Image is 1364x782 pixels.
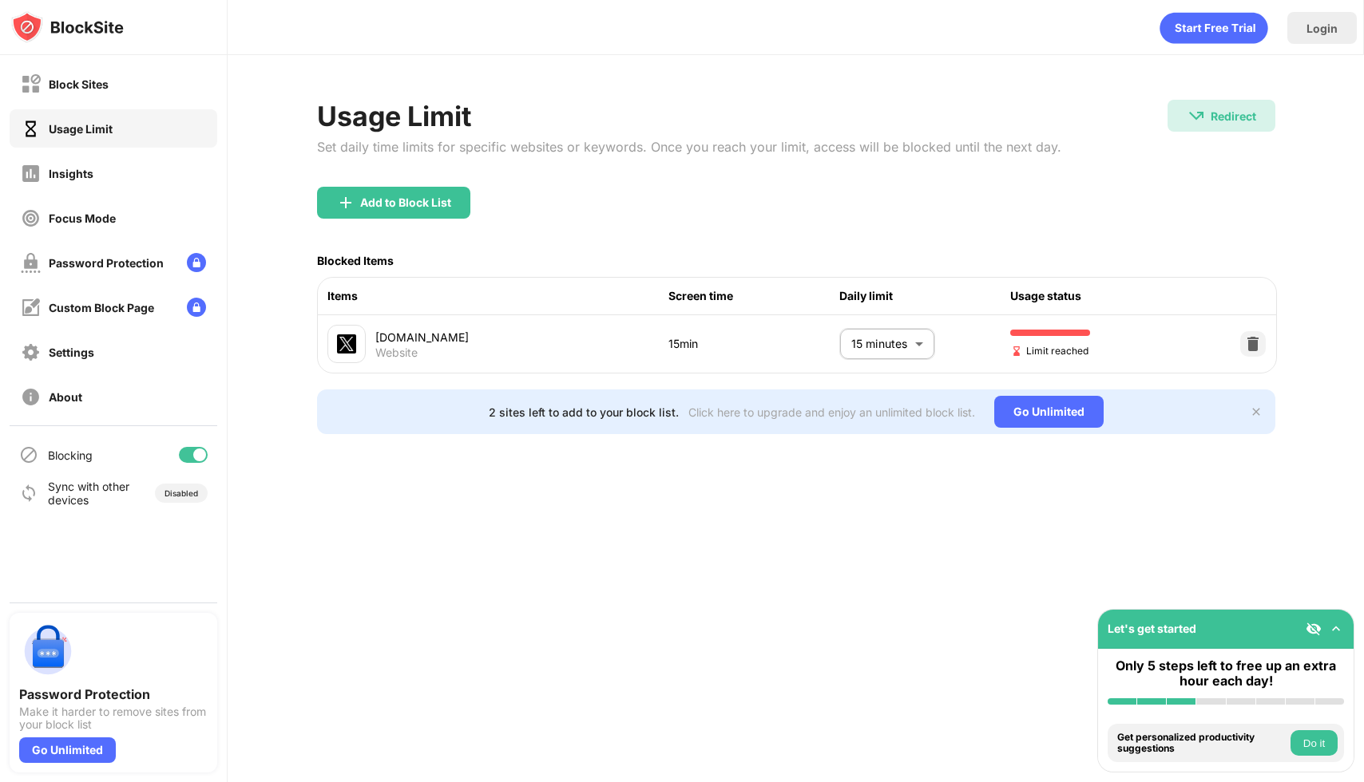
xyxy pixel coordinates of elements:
img: customize-block-page-off.svg [21,298,41,318]
img: insights-off.svg [21,164,41,184]
img: lock-menu.svg [187,253,206,272]
img: favicons [337,334,356,353]
div: animation [1160,12,1268,44]
img: about-off.svg [21,387,41,407]
div: 15min [668,335,839,353]
img: block-off.svg [21,74,41,94]
button: Do it [1291,730,1338,756]
div: Daily limit [839,287,1010,305]
div: Only 5 steps left to free up an extra hour each day! [1108,658,1344,689]
img: omni-setup-toggle.svg [1328,621,1344,637]
div: Click here to upgrade and enjoy an unlimited block list. [688,405,975,419]
div: Custom Block Page [49,301,154,314]
div: Login [1307,22,1338,35]
div: About [49,390,82,404]
div: Blocked Items [317,254,394,267]
img: time-usage-on.svg [21,119,41,139]
p: 15 minutes [851,335,909,353]
div: 2 sites left to add to your block list. [489,405,679,419]
div: Usage Limit [49,122,113,136]
img: lock-menu.svg [187,298,206,317]
img: x-button.svg [1250,405,1263,418]
div: Disabled [165,488,198,498]
div: Make it harder to remove sites from your block list [19,705,208,731]
img: focus-off.svg [21,208,41,228]
div: Get personalized productivity suggestions [1117,732,1287,755]
div: Block Sites [49,77,109,91]
div: Password Protection [19,686,208,702]
div: Sync with other devices [48,480,130,507]
div: Set daily time limits for specific websites or keywords. Once you reach your limit, access will b... [317,139,1061,155]
div: Add to Block List [360,196,451,209]
img: eye-not-visible.svg [1306,621,1322,637]
div: Password Protection [49,256,164,270]
img: logo-blocksite.svg [11,11,124,43]
img: settings-off.svg [21,342,41,362]
div: Go Unlimited [19,737,116,763]
div: [DOMAIN_NAME] [375,329,669,346]
div: Go Unlimited [994,396,1104,428]
img: password-protection-off.svg [21,253,41,273]
div: Settings [49,346,94,359]
div: Usage status [1010,287,1181,305]
div: Redirect [1211,109,1256,123]
span: Limit reached [1010,343,1088,358]
div: Screen time [668,287,839,305]
img: push-password-protection.svg [19,622,77,680]
div: Focus Mode [49,211,116,225]
div: Let's get started [1108,622,1196,635]
div: Items [327,287,669,305]
div: Insights [49,167,93,180]
img: sync-icon.svg [19,484,38,503]
div: Blocking [48,448,93,462]
div: Usage Limit [317,100,1061,132]
img: blocking-icon.svg [19,445,38,464]
div: Website [375,346,418,360]
img: hourglass-end.svg [1010,345,1023,357]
